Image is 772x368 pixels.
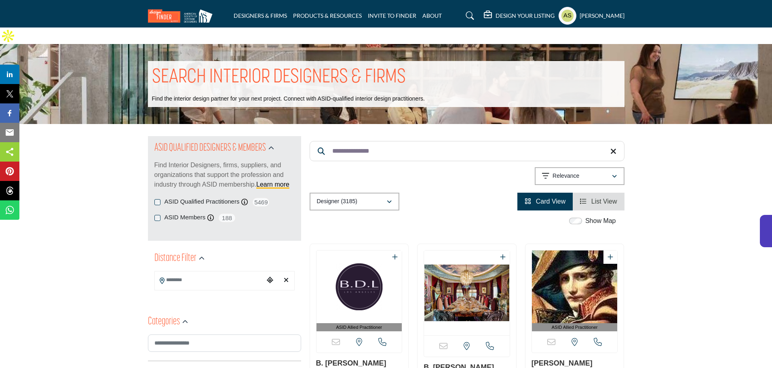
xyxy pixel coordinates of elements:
[316,359,386,367] a: B. [PERSON_NAME]
[154,141,266,156] h2: ASID QUALIFIED DESIGNERS & MEMBERS
[293,12,362,19] a: PRODUCTS & RESOURCES
[392,254,398,261] a: Add To List
[154,215,160,221] input: ASID Members checkbox
[252,197,270,207] span: 5469
[607,254,613,261] a: Add To List
[535,167,624,185] button: Relevance
[316,250,402,323] img: B. David Levine
[148,9,217,23] img: Site Logo
[553,172,579,180] p: Relevance
[152,95,425,103] p: Find the interior design partner for your next project. Connect with ASID-qualified interior desi...
[218,213,236,223] span: 188
[310,141,624,161] input: Search Keyword
[422,12,442,19] a: ABOUT
[580,198,617,205] a: View List
[534,324,616,331] span: ASID Allied Practitioner
[234,12,287,19] a: DESIGNERS & FIRMS
[368,12,416,19] a: INVITE TO FINDER
[256,181,289,188] a: Learn more
[532,250,618,332] a: Open Listing in new tab
[318,324,401,331] span: ASID Allied Practitioner
[424,250,510,335] img: B. David Levine
[532,359,593,367] a: [PERSON_NAME]
[165,197,240,206] label: ASID Qualified Practitioners
[155,272,264,288] input: Search Location
[573,193,624,210] li: List View
[264,272,276,289] div: Choose your current location
[165,213,206,222] label: ASID Members
[154,251,196,266] h2: Distance Filter
[532,250,618,323] img: David Sylvester
[458,9,479,22] a: Search
[316,250,402,332] a: Open Listing in new tab
[280,272,292,289] div: Clear search location
[152,65,406,90] h1: SEARCH INTERIOR DESIGNERS & FIRMS
[585,216,616,226] label: Show Map
[310,193,399,210] button: Designer (3185)
[536,198,566,205] span: Card View
[154,160,295,189] p: Find Interior Designers, firms, suppliers, and organizations that support the profession and indu...
[580,12,624,20] h5: [PERSON_NAME]
[500,254,506,261] a: Add To List
[316,359,403,368] h3: B. David Levine
[148,315,180,329] h2: Categories
[484,11,555,21] div: DESIGN YOUR LISTING
[525,198,565,205] a: View Card
[517,193,573,210] li: Card View
[532,359,618,368] h3: David Sylvester
[424,250,510,335] a: Open Listing in new tab
[591,198,617,205] span: List View
[559,7,576,25] button: Show hide supplier dropdown
[148,334,301,352] input: Search Category
[496,12,555,19] h5: DESIGN YOUR LISTING
[154,199,160,205] input: ASID Qualified Practitioners checkbox
[317,198,357,206] p: Designer (3185)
